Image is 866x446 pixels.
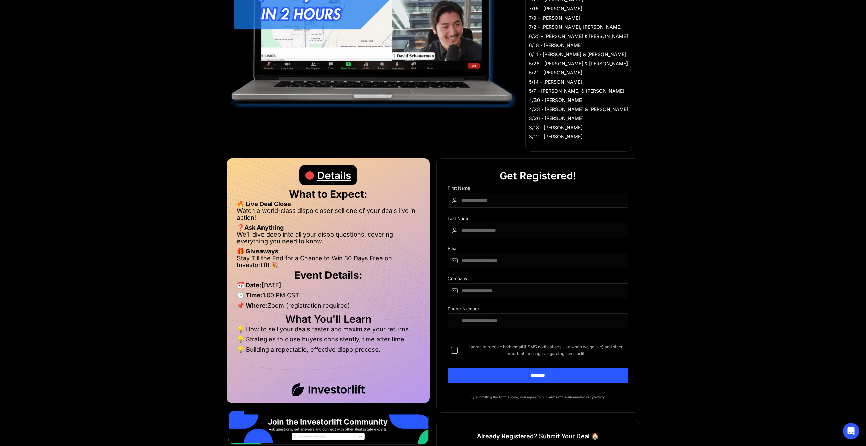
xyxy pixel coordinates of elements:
li: Zoom (registration required) [237,302,419,312]
li: [DATE] [237,282,419,292]
span: I agree to receive both email & SMS notifications (like when we go live) and other important mess... [463,343,628,357]
a: Terms of Service [547,395,575,399]
div: First Name [448,186,628,193]
strong: ❓Ask Anything [237,224,284,231]
li: 💡 How to sell your deals faster and maximize your returns. [237,326,419,336]
div: Company [448,276,628,283]
strong: 🕒 Time: [237,292,263,299]
h1: Already Registered? Submit Your Deal 🏠 [477,430,599,442]
strong: Event Details: [294,269,362,281]
div: Open Intercom Messenger [843,423,859,439]
div: Phone Number [448,306,628,313]
li: 1:00 PM CST [237,292,419,302]
div: Details [317,165,351,185]
div: Email [448,246,628,253]
a: Privacy Policy [581,395,605,399]
li: Watch a world-class dispo closer sell one of your deals live in action! [237,207,419,224]
li: Stay Till the End for a Chance to Win 30 Days Free on Investorlift! 🎉 [237,255,419,268]
p: By submitting the form above, you agree to our and . [448,394,628,400]
strong: 🔥 Live Deal Close [237,200,291,207]
strong: 📅 Date: [237,282,261,289]
div: Last Name [448,216,628,223]
form: DIspo Day Main Form [448,186,628,394]
li: 💡 Building a repeatable, effective dispo process. [237,346,419,353]
strong: 📌 Where: [237,302,268,309]
strong: What to Expect: [289,188,367,200]
strong: 🎁 Giveaways [237,248,278,255]
h2: What You'll Learn [237,316,419,322]
div: Get Registered! [500,165,576,186]
li: 💡 Strategies to close buyers consistently, time after time. [237,336,419,346]
li: We’ll dive deep into all your dispo questions, covering everything you need to know. [237,231,419,248]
